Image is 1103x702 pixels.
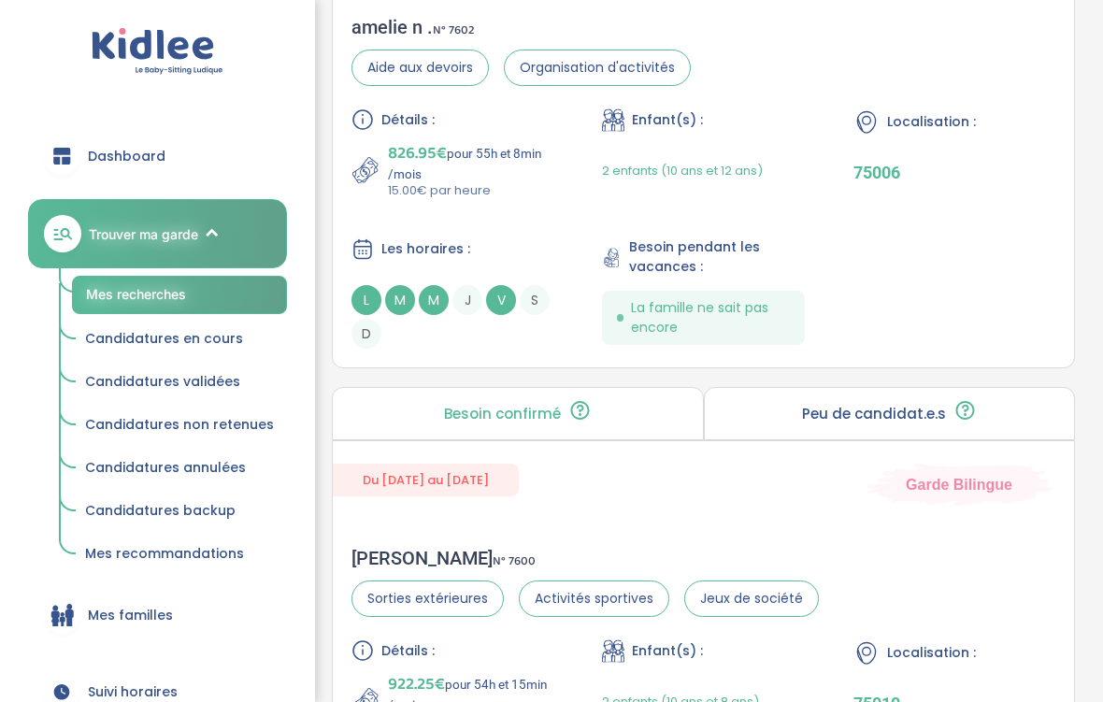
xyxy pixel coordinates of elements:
[351,285,381,315] span: L
[853,163,1055,182] p: 75006
[493,552,536,571] span: N° 7600
[72,494,287,529] a: Candidatures backup
[684,580,819,617] span: Jeux de société
[85,458,246,477] span: Candidatures annulées
[351,16,691,38] div: amelie n .
[92,28,223,76] img: logo.svg
[28,199,287,268] a: Trouver ma garde
[72,322,287,357] a: Candidatures en cours
[631,298,790,337] span: La famille ne sait pas encore
[88,682,178,702] span: Suivi horaires
[381,641,435,661] span: Détails :
[72,451,287,486] a: Candidatures annulées
[444,407,561,422] p: Besoin confirmé
[381,239,470,259] span: Les horaires :
[381,110,435,130] span: Détails :
[85,544,244,563] span: Mes recommandations
[88,606,173,625] span: Mes familles
[519,580,669,617] span: Activités sportives
[452,285,482,315] span: J
[351,50,489,86] span: Aide aux devoirs
[351,580,504,617] span: Sorties extérieures
[632,110,703,130] span: Enfant(s) :
[632,641,703,661] span: Enfant(s) :
[388,140,447,166] span: 826.95€
[72,537,287,572] a: Mes recommandations
[388,140,553,181] p: pour 55h et 8min /mois
[28,122,287,190] a: Dashboard
[602,162,763,179] span: 2 enfants (10 ans et 12 ans)
[72,276,287,314] a: Mes recherches
[385,285,415,315] span: M
[28,581,287,649] a: Mes familles
[802,407,946,422] p: Peu de candidat.e.s
[486,285,516,315] span: V
[388,671,445,697] span: 922.25€
[629,237,805,277] span: Besoin pendant les vacances :
[85,329,243,348] span: Candidatures en cours
[89,224,198,244] span: Trouver ma garde
[86,286,186,302] span: Mes recherches
[333,464,519,496] span: Du [DATE] au [DATE]
[433,21,475,40] span: N° 7602
[887,112,976,132] span: Localisation :
[72,408,287,443] a: Candidatures non retenues
[85,501,236,520] span: Candidatures backup
[419,285,449,315] span: M
[351,547,819,569] div: [PERSON_NAME]
[520,285,550,315] span: S
[85,372,240,391] span: Candidatures validées
[88,147,165,166] span: Dashboard
[72,365,287,400] a: Candidatures validées
[388,181,553,200] p: 15.00€ par heure
[351,319,381,349] span: D
[906,474,1012,494] span: Garde Bilingue
[887,643,976,663] span: Localisation :
[85,415,274,434] span: Candidatures non retenues
[504,50,691,86] span: Organisation d'activités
